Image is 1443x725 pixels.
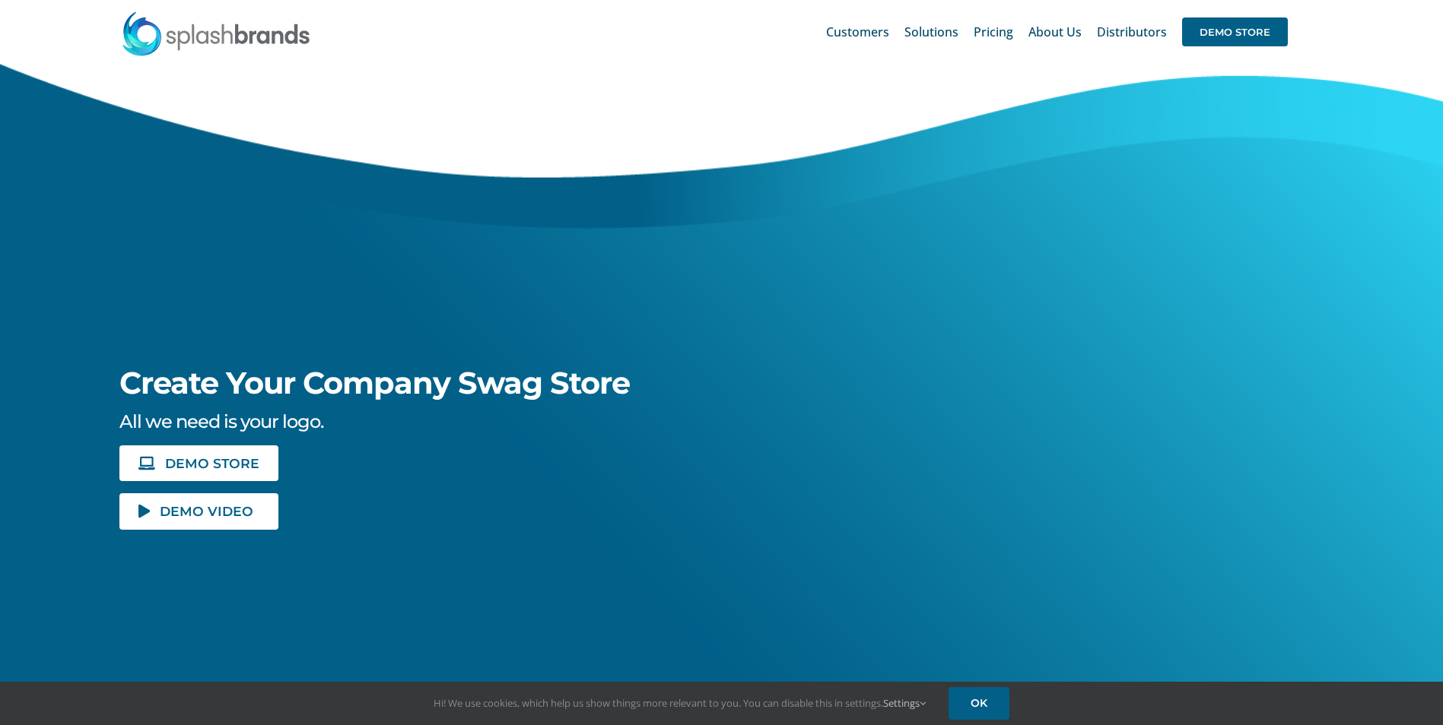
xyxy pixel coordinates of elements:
a: Customers [826,8,889,56]
span: Create Your Company Swag Store [119,364,630,401]
span: Solutions [904,26,958,38]
a: DEMO STORE [119,445,278,481]
span: DEMO STORE [1182,17,1288,46]
span: Distributors [1097,26,1167,38]
a: DEMO STORE [1182,8,1288,56]
span: Hi! We use cookies, which help us show things more relevant to you. You can disable this in setti... [434,696,926,710]
a: Distributors [1097,8,1167,56]
span: Customers [826,26,889,38]
span: DEMO VIDEO [160,505,253,518]
span: All we need is your logo. [119,410,323,432]
span: About Us [1028,26,1082,38]
span: DEMO STORE [165,457,259,470]
nav: Main Menu [826,8,1288,56]
img: SplashBrands.com Logo [121,11,311,56]
a: Settings [883,696,926,710]
a: Pricing [974,8,1013,56]
a: OK [949,687,1009,720]
span: Pricing [974,26,1013,38]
